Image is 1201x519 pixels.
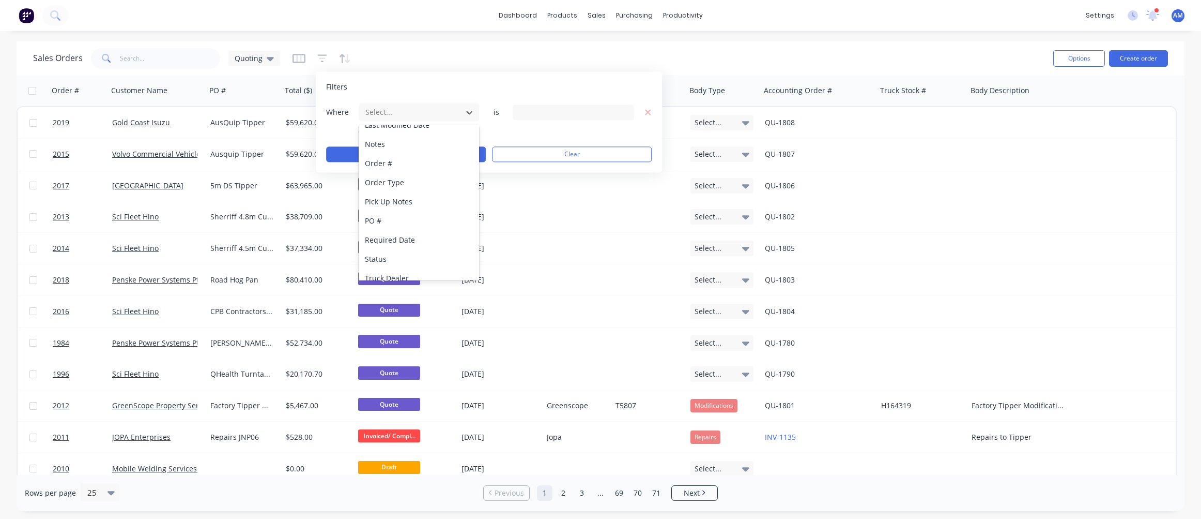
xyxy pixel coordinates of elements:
[359,154,479,173] div: Order #
[764,85,832,96] div: Accounting Order #
[695,212,721,222] span: Select...
[53,201,112,232] a: 2013
[881,401,959,411] div: H164319
[765,369,795,379] a: QU-1790
[765,181,795,190] a: QU-1806
[286,306,347,317] div: $31,185.00
[689,85,725,96] div: Body Type
[695,369,721,379] span: Select...
[547,432,604,442] div: Jopa
[695,243,721,254] span: Select...
[615,401,679,411] div: T5807
[286,243,347,254] div: $37,334.00
[53,181,69,191] span: 2017
[556,485,571,501] a: Page 2
[52,85,79,96] div: Order #
[326,146,486,162] button: Apply
[286,401,347,411] div: $5,467.00
[210,212,274,222] div: Sherriff 4.8m Curtain
[695,181,721,191] span: Select...
[695,338,721,348] span: Select...
[53,306,69,317] span: 2016
[1053,50,1105,67] button: Options
[112,181,183,190] a: [GEOGRAPHIC_DATA]
[658,8,708,23] div: productivity
[53,149,69,159] span: 2015
[547,401,604,411] div: Greenscope
[461,275,538,285] div: [DATE]
[690,431,720,444] div: Repairs
[359,249,479,269] div: Status
[53,390,112,421] a: 2012
[695,117,721,128] span: Select...
[210,306,274,317] div: CPB Contractors Prime Mover
[210,149,274,159] div: Ausquip Tipper
[53,328,112,359] a: 1984
[358,128,480,136] button: add
[53,243,69,254] span: 2014
[285,85,312,96] div: Total ($)
[286,212,347,222] div: $38,709.00
[582,8,611,23] div: sales
[695,149,721,159] span: Select...
[286,275,347,285] div: $80,410.00
[537,485,552,501] a: Page 1 is your current page
[359,230,479,249] div: Required Date
[765,432,796,442] a: INV-1135
[1173,11,1183,20] span: AM
[53,464,69,474] span: 2010
[486,107,506,117] span: is
[286,464,347,474] div: $0.00
[461,464,538,474] div: [DATE]
[358,272,420,285] span: Quote
[112,306,159,316] a: Sci Fleet Hino
[358,461,420,474] span: Draft
[358,304,420,317] span: Quote
[690,399,737,412] div: Modifications
[695,275,721,285] span: Select...
[358,209,420,222] span: Quote
[53,107,112,138] a: 2019
[112,369,159,379] a: Sci Fleet Hino
[359,269,479,288] div: Truck Dealer
[358,241,420,254] span: Quote
[53,369,69,379] span: 1996
[210,275,274,285] div: Road Hog Pan
[326,82,347,92] span: Filters
[359,115,479,135] div: Last Modified Date
[286,432,347,442] div: $528.00
[235,53,263,64] span: Quoting
[880,85,926,96] div: Truck Stock #
[972,401,1065,411] div: Factory Tipper Modifications
[358,429,420,442] span: Invoiced/ Compl...
[209,85,226,96] div: PO #
[210,181,274,191] div: 5m DS Tipper
[765,117,795,127] a: QU-1808
[359,173,479,192] div: Order Type
[53,139,112,170] a: 2015
[461,432,538,442] div: [DATE]
[53,432,69,442] span: 2011
[1081,8,1119,23] div: settings
[358,366,420,379] span: Quote
[326,107,357,117] span: Where
[611,485,627,501] a: Page 69
[53,275,69,285] span: 2018
[53,212,69,222] span: 2013
[461,212,538,222] div: [DATE]
[112,212,159,221] a: Sci Fleet Hino
[765,243,795,253] a: QU-1805
[630,485,645,501] a: Page 70
[461,306,538,317] div: [DATE]
[112,338,215,348] a: Penske Power Systems Pty Ltd
[112,243,159,253] a: Sci Fleet Hino
[611,8,658,23] div: purchasing
[112,149,282,159] a: Volvo Commercial Vehicles - [GEOGRAPHIC_DATA]
[53,296,112,327] a: 2016
[461,338,538,348] div: [DATE]
[53,170,112,201] a: 2017
[461,401,538,411] div: [DATE]
[210,369,274,379] div: QHealth Turntable
[53,338,69,348] span: 1984
[494,8,542,23] a: dashboard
